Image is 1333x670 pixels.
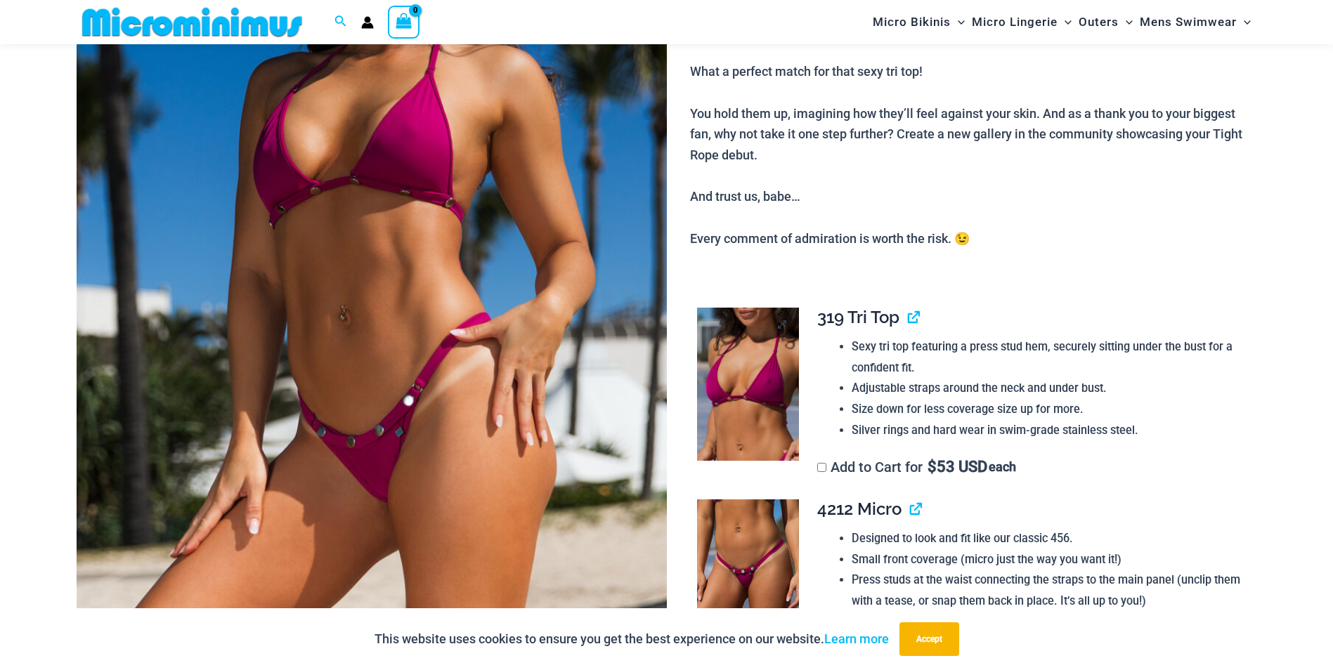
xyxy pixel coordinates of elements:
span: Outers [1079,4,1119,40]
span: Micro Lingerie [972,4,1058,40]
span: Menu Toggle [1119,4,1133,40]
label: Add to Cart for [817,459,1016,475]
a: Mens SwimwearMenu ToggleMenu Toggle [1136,4,1254,40]
span: 4212 Micro [817,499,902,519]
li: Designed to look and fit like our classic 456. [852,528,1245,549]
span: Menu Toggle [1058,4,1072,40]
a: Account icon link [361,16,374,29]
li: Sexy tri top featuring a press stud hem, securely sitting under the bust for a confident fit. [852,336,1245,378]
span: $ [928,458,937,475]
a: Search icon link [334,13,347,31]
span: Mens Swimwear [1140,4,1237,40]
span: Micro Bikinis [873,4,951,40]
a: Micro BikinisMenu ToggleMenu Toggle [869,4,968,40]
span: 53 USD [928,460,987,474]
button: Accept [899,622,959,656]
li: Adjustable straps around the neck and under bust. [852,378,1245,399]
p: This website uses cookies to ensure you get the best experience on our website. [375,629,889,650]
img: MM SHOP LOGO FLAT [77,6,308,38]
img: Tight Rope Pink 319 4212 Micro [697,499,799,652]
li: Small front coverage (micro just the way you want it!) [852,549,1245,570]
span: each [989,460,1016,474]
a: Learn more [824,631,889,646]
li: Press studs at the waist connecting the straps to the main panel (unclip them with a tease, or sn... [852,570,1245,611]
img: Tight Rope Pink 319 Top [697,308,799,461]
input: Add to Cart for$53 USD each [817,463,826,472]
a: OutersMenu ToggleMenu Toggle [1075,4,1136,40]
a: Micro LingerieMenu ToggleMenu Toggle [968,4,1075,40]
li: Silver rings and hard wear in swim-grade stainless steel. [852,420,1245,441]
span: 319 Tri Top [817,307,899,327]
a: View Shopping Cart, empty [388,6,420,38]
span: Menu Toggle [951,4,965,40]
li: Size down for less coverage size up for more. [852,399,1245,420]
span: Menu Toggle [1237,4,1251,40]
nav: Site Navigation [867,2,1257,42]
